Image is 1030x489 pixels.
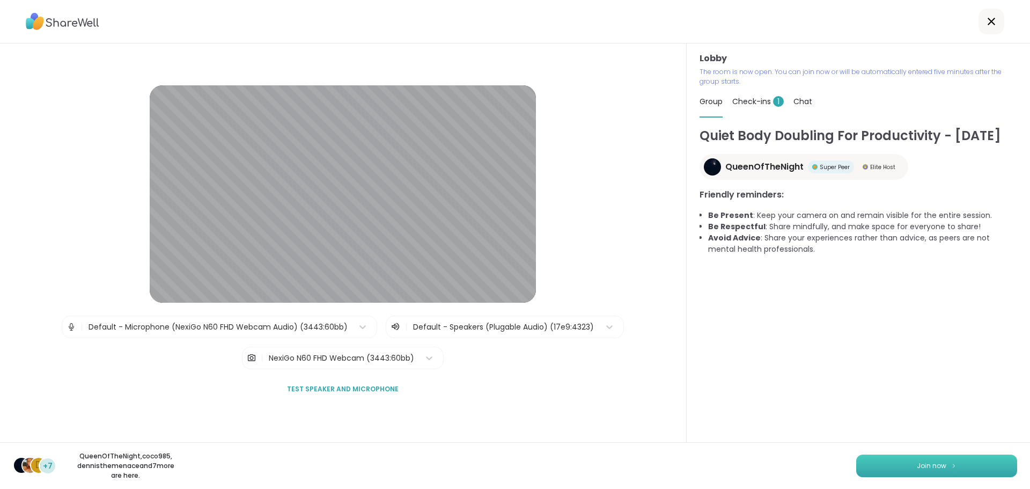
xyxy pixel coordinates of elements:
[700,188,1017,201] h3: Friendly reminders:
[725,160,804,173] span: QueenOfTheNight
[820,163,850,171] span: Super Peer
[856,455,1017,477] button: Join now
[700,126,1017,145] h1: Quiet Body Doubling For Productivity - [DATE]
[67,316,76,338] img: Microphone
[708,221,1017,232] li: : Share mindfully, and make space for everyone to share!
[247,347,256,369] img: Camera
[700,67,1017,86] p: The room is now open. You can join now or will be automatically entered five minutes after the gr...
[700,154,908,180] a: QueenOfTheNightQueenOfTheNightSuper PeerSuper PeerElite HostElite Host
[14,458,29,473] img: QueenOfTheNight
[917,461,946,471] span: Join now
[89,322,348,333] div: Default - Microphone (NexiGo N60 FHD Webcam Audio) (3443:60bb)
[65,451,186,480] p: QueenOfTheNight , coco985 , dennisthemenace and 7 more are here.
[863,164,868,170] img: Elite Host
[405,320,408,333] span: |
[80,316,83,338] span: |
[708,221,766,232] b: Be Respectful
[773,96,784,107] span: 1
[287,384,399,394] span: Test speaker and microphone
[35,458,42,472] span: d
[704,158,721,176] img: QueenOfTheNight
[283,378,403,400] button: Test speaker and microphone
[870,163,895,171] span: Elite Host
[708,232,1017,255] li: : Share your experiences rather than advice, as peers are not mental health professionals.
[700,96,723,107] span: Group
[708,210,1017,221] li: : Keep your camera on and remain visible for the entire session.
[26,9,99,34] img: ShareWell Logo
[261,347,263,369] span: |
[732,96,784,107] span: Check-ins
[951,463,957,469] img: ShareWell Logomark
[812,164,818,170] img: Super Peer
[793,96,812,107] span: Chat
[269,353,414,364] div: NexiGo N60 FHD Webcam (3443:60bb)
[43,461,53,472] span: +7
[700,52,1017,65] h3: Lobby
[708,210,753,221] b: Be Present
[23,458,38,473] img: coco985
[708,232,761,243] b: Avoid Advice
